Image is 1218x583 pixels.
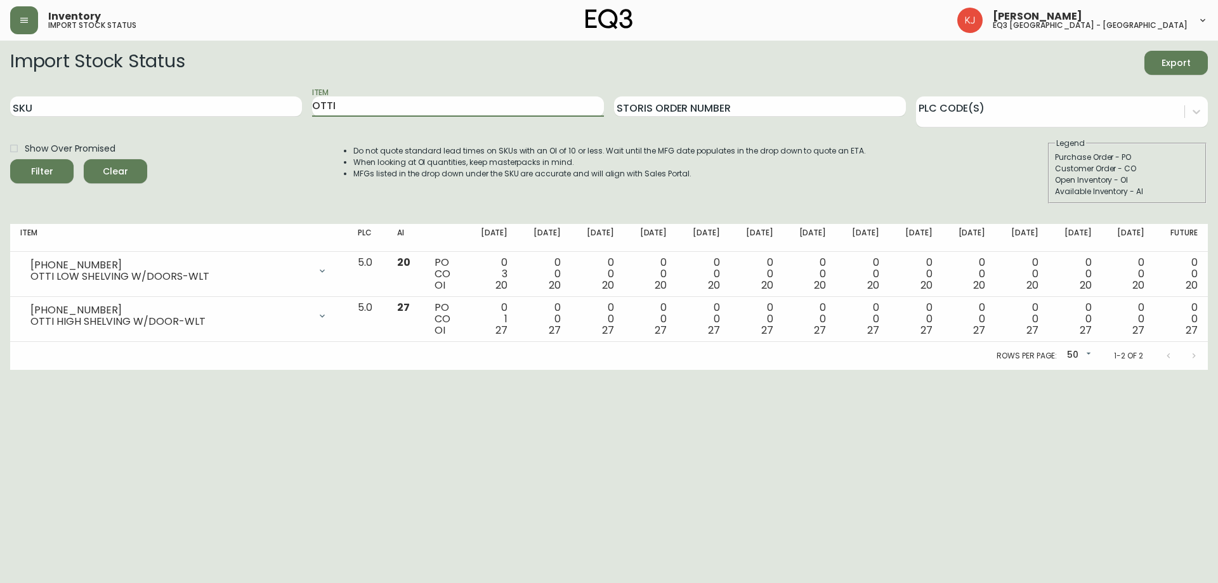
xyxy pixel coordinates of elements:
div: PO CO [435,302,455,336]
div: OTTI LOW SHELVING W/DOORS-WLT [30,271,310,282]
div: 0 3 [475,257,508,291]
div: 0 0 [581,257,614,291]
h5: import stock status [48,22,136,29]
div: 0 0 [740,257,773,291]
span: 27 [397,300,410,315]
span: 20 [1186,278,1198,292]
span: 27 [1026,323,1038,337]
h2: Import Stock Status [10,51,185,75]
div: 0 0 [846,302,879,336]
li: MFGs listed in the drop down under the SKU are accurate and will align with Sales Portal. [353,168,866,180]
span: 27 [1080,323,1092,337]
div: PO CO [435,257,455,291]
div: Available Inventory - AI [1055,186,1200,197]
span: 27 [549,323,561,337]
span: 20 [397,255,410,270]
div: [PHONE_NUMBER]OTTI LOW SHELVING W/DOORS-WLT [20,257,337,285]
div: 0 0 [1005,257,1038,291]
span: 27 [761,323,773,337]
span: 20 [1132,278,1144,292]
div: 0 0 [740,302,773,336]
th: Item [10,224,348,252]
td: 5.0 [348,297,386,342]
div: Purchase Order - PO [1055,152,1200,163]
div: 0 0 [900,257,933,291]
img: logo [586,9,632,29]
div: 0 0 [634,257,667,291]
span: 27 [602,323,614,337]
div: 50 [1062,345,1094,366]
th: Future [1155,224,1208,252]
div: 0 0 [634,302,667,336]
div: 0 0 [1112,302,1145,336]
div: 0 1 [475,302,508,336]
div: 0 0 [953,302,986,336]
span: 27 [973,323,985,337]
span: 20 [655,278,667,292]
th: [DATE] [677,224,730,252]
th: [DATE] [1049,224,1102,252]
th: [DATE] [889,224,943,252]
span: OI [435,323,445,337]
div: 0 0 [687,257,720,291]
th: [DATE] [995,224,1049,252]
span: 27 [814,323,826,337]
span: 27 [1132,323,1144,337]
span: 20 [1026,278,1038,292]
div: 0 0 [581,302,614,336]
div: 0 0 [1005,302,1038,336]
th: AI [387,224,424,252]
span: OI [435,278,445,292]
span: Clear [94,164,137,180]
div: 0 0 [1165,302,1198,336]
div: 0 0 [528,257,561,291]
span: 20 [495,278,507,292]
span: 20 [708,278,720,292]
span: 20 [602,278,614,292]
span: Inventory [48,11,101,22]
div: 0 0 [846,257,879,291]
span: 20 [973,278,985,292]
span: 27 [920,323,933,337]
span: 20 [761,278,773,292]
span: 20 [1080,278,1092,292]
span: Export [1155,55,1198,71]
span: 20 [920,278,933,292]
div: Open Inventory - OI [1055,174,1200,186]
div: 0 0 [1059,302,1092,336]
legend: Legend [1055,138,1086,149]
div: [PHONE_NUMBER]OTTI HIGH SHELVING W/DOOR-WLT [20,302,337,330]
p: Rows per page: [997,350,1057,362]
div: Filter [31,164,53,180]
th: [DATE] [730,224,783,252]
th: [DATE] [518,224,571,252]
li: When looking at OI quantities, keep masterpacks in mind. [353,157,866,168]
div: 0 0 [900,302,933,336]
h5: eq3 [GEOGRAPHIC_DATA] - [GEOGRAPHIC_DATA] [993,22,1188,29]
div: 0 0 [953,257,986,291]
th: [DATE] [1102,224,1155,252]
th: PLC [348,224,386,252]
p: 1-2 of 2 [1114,350,1143,362]
div: [PHONE_NUMBER] [30,259,310,271]
span: Show Over Promised [25,142,115,155]
span: 27 [708,323,720,337]
th: [DATE] [783,224,837,252]
li: Do not quote standard lead times on SKUs with an OI of 10 or less. Wait until the MFG date popula... [353,145,866,157]
div: 0 0 [1059,257,1092,291]
div: 0 0 [1165,257,1198,291]
button: Export [1144,51,1208,75]
div: OTTI HIGH SHELVING W/DOOR-WLT [30,316,310,327]
th: [DATE] [465,224,518,252]
span: 27 [655,323,667,337]
span: 20 [549,278,561,292]
span: 20 [814,278,826,292]
button: Filter [10,159,74,183]
th: [DATE] [836,224,889,252]
div: 0 0 [528,302,561,336]
div: Customer Order - CO [1055,163,1200,174]
div: [PHONE_NUMBER] [30,305,310,316]
th: [DATE] [624,224,678,252]
div: 0 0 [794,302,827,336]
span: 27 [867,323,879,337]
